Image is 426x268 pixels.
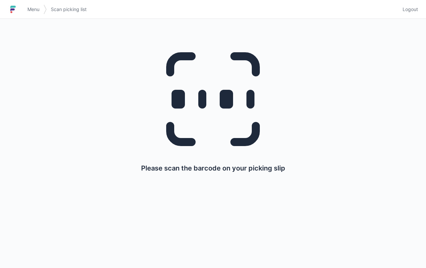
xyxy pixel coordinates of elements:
span: Logout [403,6,418,13]
span: Menu [27,6,39,13]
a: Logout [399,3,418,15]
p: Please scan the barcode on your picking slip [141,163,285,173]
a: Scan picking list [47,3,91,15]
span: Scan picking list [51,6,87,13]
img: logo-small.jpg [8,4,18,15]
a: Menu [23,3,43,15]
img: svg> [43,1,47,17]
